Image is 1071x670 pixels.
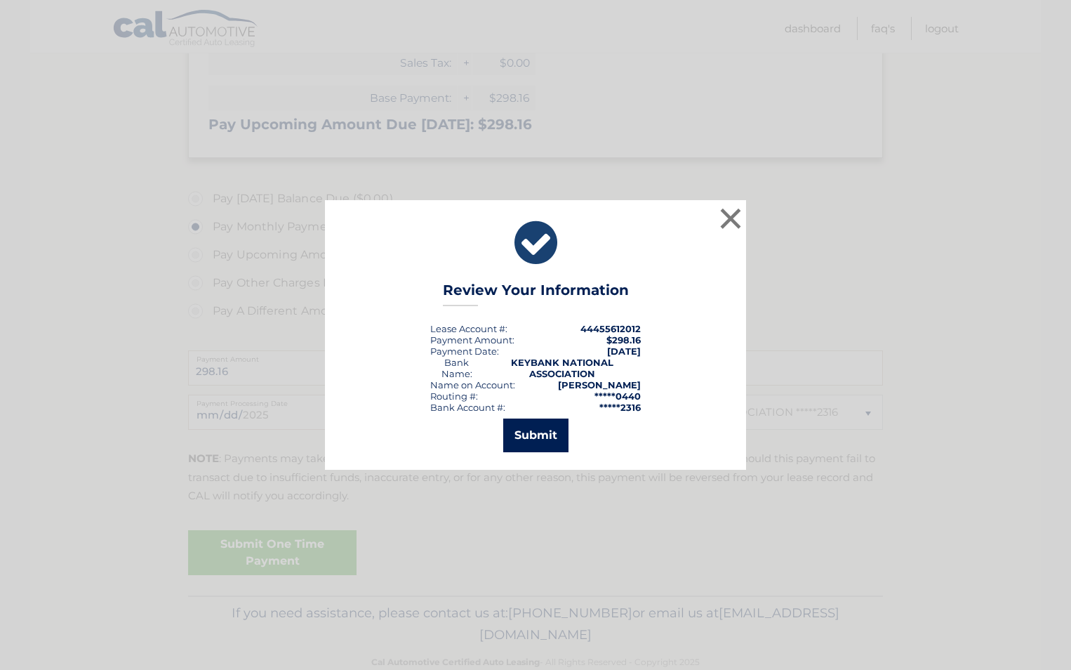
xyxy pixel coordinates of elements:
div: Bank Account #: [430,402,505,413]
div: Routing #: [430,390,478,402]
strong: 44455612012 [580,323,641,334]
strong: KEYBANK NATIONAL ASSOCIATION [511,357,613,379]
div: Lease Account #: [430,323,507,334]
button: × [717,204,745,232]
div: Bank Name: [430,357,483,379]
h3: Review Your Information [443,282,629,306]
strong: [PERSON_NAME] [558,379,641,390]
div: : [430,346,499,357]
span: $298.16 [606,334,641,346]
button: Submit [503,419,568,452]
div: Payment Amount: [430,334,514,346]
span: [DATE] [607,346,641,357]
span: Payment Date [430,346,497,357]
div: Name on Account: [430,379,515,390]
